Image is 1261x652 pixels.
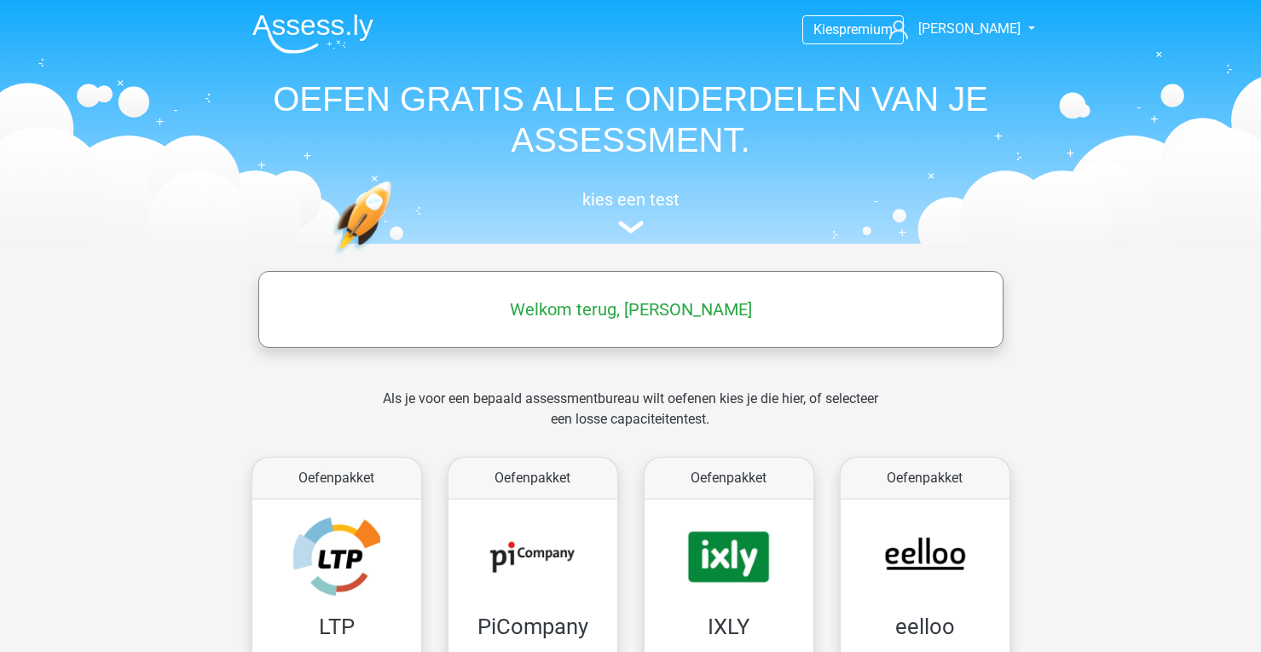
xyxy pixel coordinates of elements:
div: Als je voor een bepaald assessmentbureau wilt oefenen kies je die hier, of selecteer een losse ca... [369,389,892,450]
img: oefenen [333,181,458,335]
img: assessment [618,221,644,234]
span: premium [839,21,893,38]
a: kies een test [239,189,1023,234]
span: [PERSON_NAME] [918,20,1021,37]
span: Kies [813,21,839,38]
h5: kies een test [239,189,1023,210]
a: [PERSON_NAME] [882,19,1022,39]
h5: Welkom terug, [PERSON_NAME] [267,299,995,320]
img: Assessly [252,14,373,54]
a: Kiespremium [803,18,903,41]
h1: OEFEN GRATIS ALLE ONDERDELEN VAN JE ASSESSMENT. [239,78,1023,160]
